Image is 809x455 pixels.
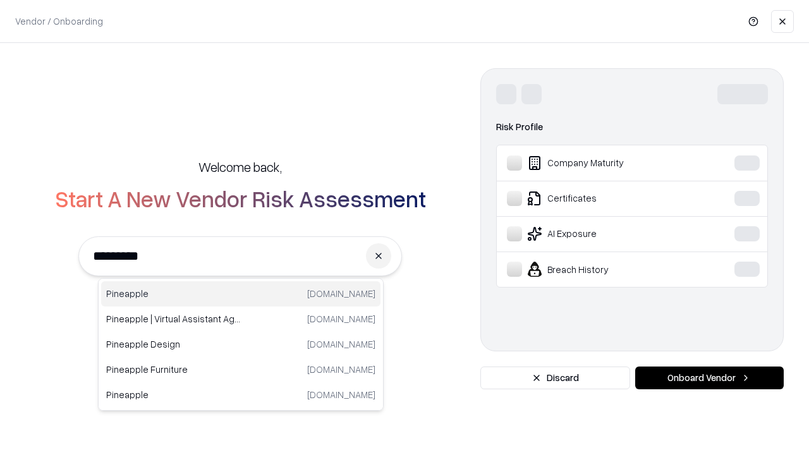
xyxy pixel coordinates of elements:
[507,155,696,171] div: Company Maturity
[507,226,696,241] div: AI Exposure
[496,119,768,135] div: Risk Profile
[307,363,375,376] p: [DOMAIN_NAME]
[307,287,375,300] p: [DOMAIN_NAME]
[106,363,241,376] p: Pineapple Furniture
[307,388,375,401] p: [DOMAIN_NAME]
[307,312,375,325] p: [DOMAIN_NAME]
[106,312,241,325] p: Pineapple | Virtual Assistant Agency
[98,278,384,411] div: Suggestions
[106,388,241,401] p: Pineapple
[15,15,103,28] p: Vendor / Onboarding
[55,186,426,211] h2: Start A New Vendor Risk Assessment
[507,191,696,206] div: Certificates
[480,367,630,389] button: Discard
[106,337,241,351] p: Pineapple Design
[635,367,784,389] button: Onboard Vendor
[106,287,241,300] p: Pineapple
[198,158,282,176] h5: Welcome back,
[507,262,696,277] div: Breach History
[307,337,375,351] p: [DOMAIN_NAME]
